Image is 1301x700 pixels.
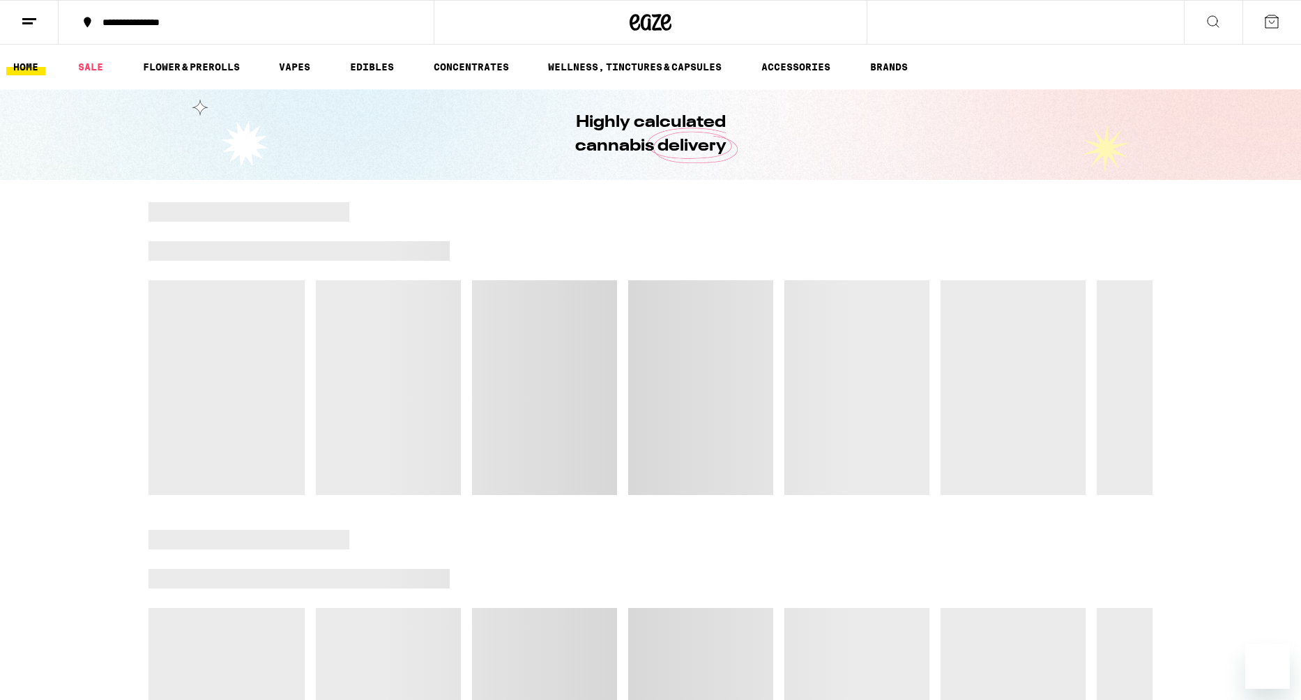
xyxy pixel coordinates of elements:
a: HOME [6,59,45,75]
a: CONCENTRATES [427,59,516,75]
a: BRANDS [863,59,915,75]
a: WELLNESS, TINCTURES & CAPSULES [541,59,729,75]
a: SALE [71,59,110,75]
iframe: Button to launch messaging window [1245,644,1290,689]
a: ACCESSORIES [754,59,837,75]
a: FLOWER & PREROLLS [136,59,247,75]
a: EDIBLES [343,59,401,75]
a: VAPES [272,59,317,75]
h1: Highly calculated cannabis delivery [535,111,766,158]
